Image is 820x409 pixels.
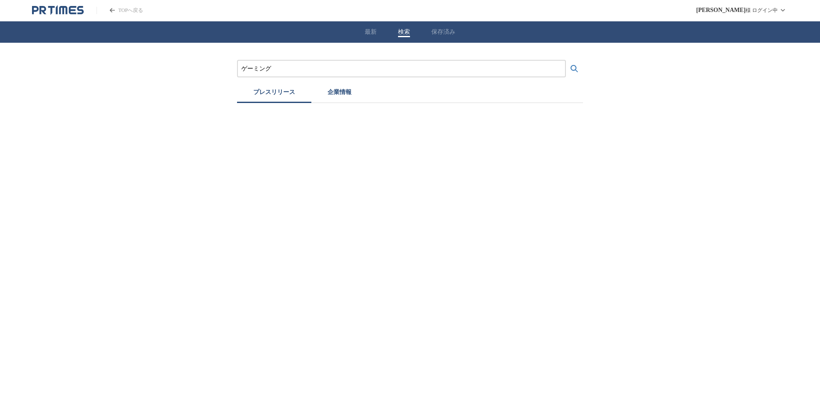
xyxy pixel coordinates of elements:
button: 検索する [566,60,583,77]
a: PR TIMESのトップページはこちら [32,5,84,15]
button: プレスリリース [237,84,311,103]
button: 検索 [398,28,410,36]
a: PR TIMESのトップページはこちら [97,7,143,14]
button: 企業情報 [311,84,368,103]
button: 最新 [365,28,377,36]
button: 保存済み [431,28,455,36]
input: プレスリリースおよび企業を検索する [241,64,562,74]
span: [PERSON_NAME] [696,7,746,14]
